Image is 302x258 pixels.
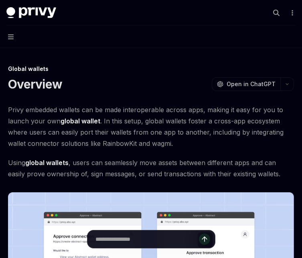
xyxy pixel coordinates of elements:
[8,65,294,73] div: Global wallets
[288,7,296,18] button: More actions
[8,77,62,91] h1: Overview
[8,104,294,149] span: Privy embedded wallets can be made interoperable across apps, making it easy for you to launch yo...
[95,230,199,248] input: Ask a question...
[8,157,294,179] span: Using , users can seamlessly move assets between different apps and can easily prove ownership of...
[199,234,210,245] button: Send message
[212,77,280,91] button: Open in ChatGPT
[6,7,56,18] img: dark logo
[25,159,69,167] strong: global wallets
[227,80,276,88] span: Open in ChatGPT
[61,117,100,125] strong: global wallet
